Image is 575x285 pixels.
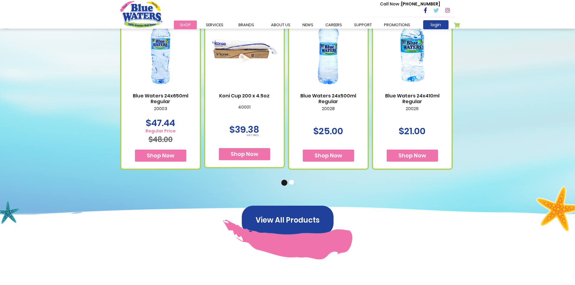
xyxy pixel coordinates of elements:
[295,10,362,93] img: Blue Waters 24x500ml Regular
[120,1,162,27] a: store logo
[399,125,426,138] span: $21.00
[206,22,223,28] span: Services
[423,20,449,29] a: login
[238,22,254,28] span: Brands
[265,21,296,29] a: about us
[149,135,173,144] span: $48.00
[319,21,348,29] a: careers
[127,93,194,104] a: Blue Waters 24x650ml Regular
[231,150,258,158] span: Shop Now
[313,125,343,138] span: $25.00
[380,1,401,7] span: Call Now :
[348,21,378,29] a: support
[303,150,354,162] button: Shop Now
[135,150,186,162] button: Shop Now
[145,128,176,134] span: Regular Price
[378,21,416,29] a: Promotions
[379,93,446,104] a: Blue Waters 24x410ml Regular
[379,106,446,119] p: 20026
[295,106,362,119] p: 20028
[281,180,287,186] button: 1 of 2
[211,10,278,93] img: Koni Cup 200 x 4.5oz
[211,105,278,117] p: 40001
[147,152,174,159] span: Shop Now
[146,116,175,129] span: $47.44
[296,21,319,29] a: News
[127,106,194,119] p: 20003
[229,123,259,136] span: $39.38
[380,1,440,7] p: [PHONE_NUMBER]
[379,10,446,93] img: Blue Waters 24x410ml Regular
[387,150,438,162] button: Shop Now
[242,206,334,235] button: View All Products
[219,148,270,160] button: Shop Now
[127,10,194,93] img: Blue Waters 24x650ml Regular
[242,216,334,223] a: View All Products
[398,152,426,159] span: Shop Now
[211,93,278,99] a: Koni Cup 200 x 4.5oz
[180,22,191,28] span: Shop
[289,180,295,186] button: 2 of 2
[315,152,342,159] span: Shop Now
[295,93,362,104] a: Blue Waters 24x500ml Regular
